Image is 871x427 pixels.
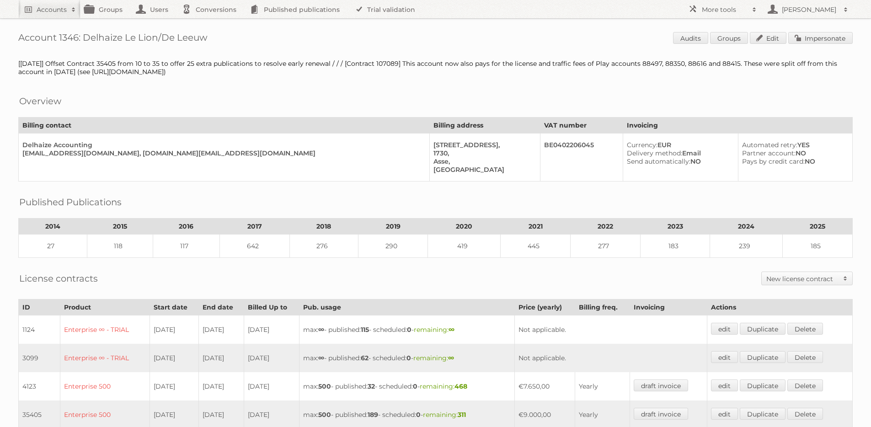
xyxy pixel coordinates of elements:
[60,299,150,315] th: Product
[19,299,60,315] th: ID
[787,351,823,363] a: Delete
[515,315,707,344] td: Not applicable.
[501,235,571,258] td: 445
[740,323,786,335] a: Duplicate
[19,235,87,258] td: 27
[19,272,98,285] h2: License contracts
[766,274,839,283] h2: New license contract
[19,94,61,108] h2: Overview
[244,315,299,344] td: [DATE]
[19,117,430,133] th: Billing contact
[740,351,786,363] a: Duplicate
[299,315,515,344] td: max: - published: - scheduled: -
[627,141,657,149] span: Currency:
[783,235,853,258] td: 185
[318,382,331,390] strong: 500
[407,326,411,334] strong: 0
[299,344,515,372] td: max: - published: - scheduled: -
[18,59,853,76] div: [[DATE]] Offset Contract 35405 from 10 to 35 to offer 25 extra publications to resolve early rene...
[318,354,324,362] strong: ∞
[711,323,738,335] a: edit
[710,235,783,258] td: 239
[289,235,358,258] td: 276
[318,326,324,334] strong: ∞
[515,372,575,400] td: €7.650,00
[740,379,786,391] a: Duplicate
[433,141,533,149] div: [STREET_ADDRESS],
[570,235,640,258] td: 277
[710,219,783,235] th: 2024
[710,32,748,44] a: Groups
[414,326,454,334] span: remaining:
[318,411,331,419] strong: 500
[198,372,244,400] td: [DATE]
[220,219,290,235] th: 2017
[742,149,845,157] div: NO
[623,117,853,133] th: Invoicing
[501,219,571,235] th: 2021
[627,149,731,157] div: Email
[540,133,623,181] td: BE0402206045
[458,411,466,419] strong: 311
[742,157,845,165] div: NO
[640,219,710,235] th: 2023
[630,299,707,315] th: Invoicing
[150,372,198,400] td: [DATE]
[150,315,198,344] td: [DATE]
[634,379,688,391] a: draft invoice
[416,411,421,419] strong: 0
[368,382,375,390] strong: 32
[153,235,220,258] td: 117
[413,354,454,362] span: remaining:
[433,157,533,165] div: Asse,
[575,299,630,315] th: Billing freq.
[449,326,454,334] strong: ∞
[634,408,688,420] a: draft invoice
[787,379,823,391] a: Delete
[198,315,244,344] td: [DATE]
[742,149,796,157] span: Partner account:
[742,141,845,149] div: YES
[19,195,122,209] h2: Published Publications
[711,379,738,391] a: edit
[244,344,299,372] td: [DATE]
[702,5,748,14] h2: More tools
[640,235,710,258] td: 183
[515,299,575,315] th: Price (yearly)
[627,141,731,149] div: EUR
[839,272,852,285] span: Toggle
[627,157,690,165] span: Send automatically:
[22,141,422,149] div: Delhaize Accounting
[60,372,150,400] td: Enterprise 500
[673,32,708,44] a: Audits
[368,411,378,419] strong: 189
[18,32,853,46] h1: Account 1346: Delhaize Le Lion/De Leeuw
[358,219,428,235] th: 2019
[742,141,797,149] span: Automated retry:
[740,408,786,420] a: Duplicate
[780,5,839,14] h2: [PERSON_NAME]
[433,165,533,174] div: [GEOGRAPHIC_DATA]
[627,157,731,165] div: NO
[153,219,220,235] th: 2016
[570,219,640,235] th: 2022
[515,344,707,372] td: Not applicable.
[37,5,67,14] h2: Accounts
[428,235,501,258] td: 419
[762,272,852,285] a: New license contract
[19,344,60,372] td: 3099
[299,372,515,400] td: max: - published: - scheduled: -
[428,219,501,235] th: 2020
[198,299,244,315] th: End date
[575,372,630,400] td: Yearly
[750,32,786,44] a: Edit
[787,323,823,335] a: Delete
[361,354,369,362] strong: 62
[198,344,244,372] td: [DATE]
[60,315,150,344] td: Enterprise ∞ - TRIAL
[87,235,153,258] td: 118
[423,411,466,419] span: remaining:
[244,372,299,400] td: [DATE]
[707,299,853,315] th: Actions
[448,354,454,362] strong: ∞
